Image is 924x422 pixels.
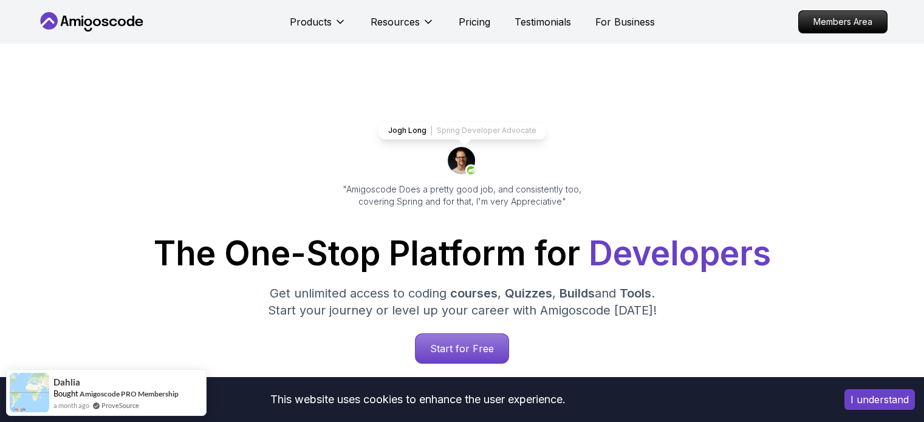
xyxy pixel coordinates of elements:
[560,286,595,301] span: Builds
[415,333,509,364] a: Start for Free
[101,400,139,410] a: ProveSource
[450,286,498,301] span: courses
[10,373,49,412] img: provesource social proof notification image
[589,233,771,273] span: Developers
[388,126,426,135] p: Jogh Long
[290,15,332,29] p: Products
[844,389,915,410] button: Accept cookies
[47,237,878,270] h1: The One-Stop Platform for
[437,126,536,135] p: Spring Developer Advocate
[258,285,666,319] p: Get unlimited access to coding , , and . Start your journey or level up your career with Amigosco...
[53,389,78,398] span: Bought
[620,286,651,301] span: Tools
[416,334,508,363] p: Start for Free
[448,147,477,176] img: josh long
[799,11,887,33] p: Members Area
[53,377,80,387] span: Dahlia
[505,286,552,301] span: Quizzes
[53,400,89,410] span: a month ago
[595,15,655,29] a: For Business
[371,15,434,39] button: Resources
[80,389,179,398] a: Amigoscode PRO Membership
[290,15,346,39] button: Products
[515,15,571,29] a: Testimonials
[371,15,420,29] p: Resources
[326,183,598,208] p: "Amigoscode Does a pretty good job, and consistently too, covering Spring and for that, I'm very ...
[9,386,826,413] div: This website uses cookies to enhance the user experience.
[798,10,888,33] a: Members Area
[459,15,490,29] a: Pricing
